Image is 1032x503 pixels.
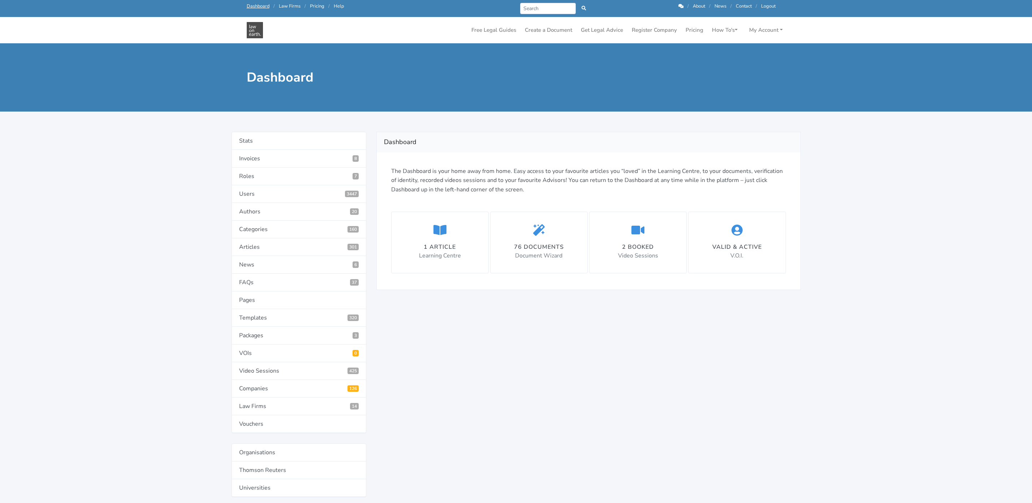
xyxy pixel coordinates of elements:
[247,69,511,86] h1: Dashboard
[419,243,461,251] div: 1 article
[347,226,359,233] span: 160
[353,350,359,356] span: Pending VOIs
[629,23,680,37] a: Register Company
[345,191,359,197] span: 3447
[232,238,366,256] a: Articles
[232,380,366,398] a: Companies126
[232,461,366,479] a: Thomson Reuters
[353,155,359,162] span: 8
[391,167,786,195] p: The Dashboard is your home away from home. Easy access to your favourite articles you “loved” in ...
[247,22,263,38] img: Law On Earth
[756,3,757,9] span: /
[232,256,366,274] a: News
[350,403,359,409] span: Law Firms
[683,23,706,37] a: Pricing
[279,3,301,9] a: Law Firms
[232,344,366,362] a: VOIs0
[522,23,575,37] a: Create a Document
[232,203,366,221] a: Authors20
[350,279,359,286] span: 37
[232,168,366,185] a: Roles7
[273,3,275,9] span: /
[232,221,366,238] a: Categories160
[232,398,366,415] a: Law Firms14
[353,173,359,179] span: 7
[712,243,762,251] div: Valid & Active
[714,3,726,9] a: News
[232,309,366,327] a: Templates
[468,23,519,37] a: Free Legal Guides
[391,212,489,273] a: 1 article Learning Centre
[514,251,564,261] p: Document Wizard
[693,3,705,9] a: About
[353,332,359,339] span: 3
[350,208,359,215] span: 20
[618,243,658,251] div: 2 booked
[232,327,366,344] a: Packages3
[247,3,269,9] a: Dashboard
[514,243,564,251] div: 76 documents
[589,212,687,273] a: 2 booked Video Sessions
[353,261,359,268] span: 6
[618,251,658,261] p: Video Sessions
[709,3,711,9] span: /
[687,3,689,9] span: /
[520,3,576,14] input: Search
[688,212,786,273] a: Valid & Active V.O.I.
[490,212,588,273] a: 76 documents Document Wizard
[578,23,626,37] a: Get Legal Advice
[712,251,762,261] p: V.O.I.
[419,251,461,261] p: Learning Centre
[730,3,732,9] span: /
[232,443,366,461] a: Organisations
[232,415,366,433] a: Vouchers
[347,385,359,392] span: Registered Companies
[232,132,366,150] a: Stats
[709,23,740,37] a: How To's
[305,3,306,9] span: /
[232,291,366,309] a: Pages
[232,362,366,380] a: Video Sessions425
[347,315,359,321] span: 320
[328,3,330,9] span: /
[232,150,366,168] a: Invoices8
[746,23,786,37] a: My Account
[384,136,793,148] h2: Dashboard
[347,368,359,374] span: Video Sessions
[736,3,752,9] a: Contact
[232,479,366,497] a: Universities
[347,244,359,250] span: 301
[232,185,366,203] a: Users3447
[310,3,324,9] a: Pricing
[334,3,344,9] a: Help
[232,274,366,291] a: FAQs
[761,3,776,9] a: Logout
